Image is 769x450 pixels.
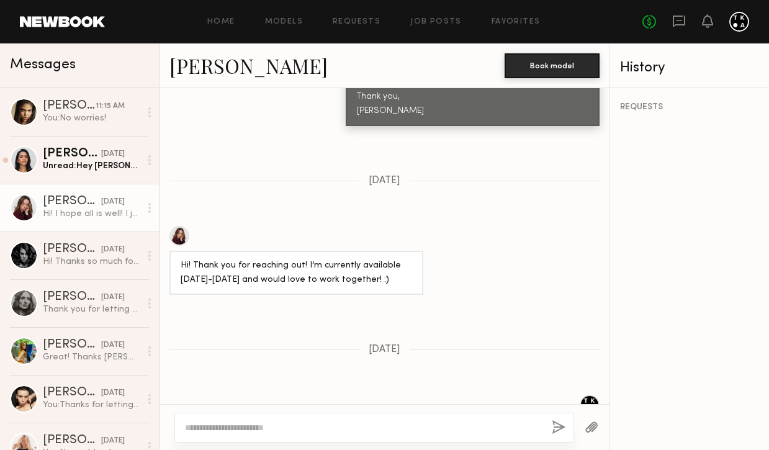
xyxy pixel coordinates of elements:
[43,148,101,160] div: [PERSON_NAME]
[43,160,140,172] div: Unread: Hey [PERSON_NAME] everything’s alright?
[101,435,125,447] div: [DATE]
[101,244,125,256] div: [DATE]
[492,18,541,26] a: Favorites
[333,18,380,26] a: Requests
[265,18,303,26] a: Models
[101,292,125,304] div: [DATE]
[101,387,125,399] div: [DATE]
[101,148,125,160] div: [DATE]
[43,243,101,256] div: [PERSON_NAME]
[43,112,140,124] div: You: No worries!
[505,53,600,78] button: Book model
[43,304,140,315] div: Thank you for letting me know! Yes let’s stay in touch :)
[620,61,759,75] div: History
[43,339,101,351] div: [PERSON_NAME]
[43,100,96,112] div: [PERSON_NAME]
[43,351,140,363] div: Great! Thanks [PERSON_NAME]!!
[10,58,76,72] span: Messages
[101,340,125,351] div: [DATE]
[369,176,400,186] span: [DATE]
[43,434,101,447] div: [PERSON_NAME]
[43,196,101,208] div: [PERSON_NAME]
[181,259,412,287] div: Hi! Thank you for reaching out! I’m currently available [DATE]-[DATE] and would love to work toge...
[43,256,140,268] div: Hi! Thanks so much for letting me know, I’m sad but I completely understand. Hopefully we will ge...
[43,387,101,399] div: [PERSON_NAME]
[207,18,235,26] a: Home
[169,52,328,79] a: [PERSON_NAME]
[96,101,125,112] div: 11:15 AM
[620,103,759,112] div: REQUESTS
[43,291,101,304] div: [PERSON_NAME]
[369,344,400,355] span: [DATE]
[43,399,140,411] div: You: Thanks for letting me know [PERSON_NAME]!
[101,196,125,208] div: [DATE]
[43,208,140,220] div: Hi! I hope all is well! I just wanted to follow back up, as I’d love to work together in the near...
[410,18,462,26] a: Job Posts
[505,60,600,70] a: Book model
